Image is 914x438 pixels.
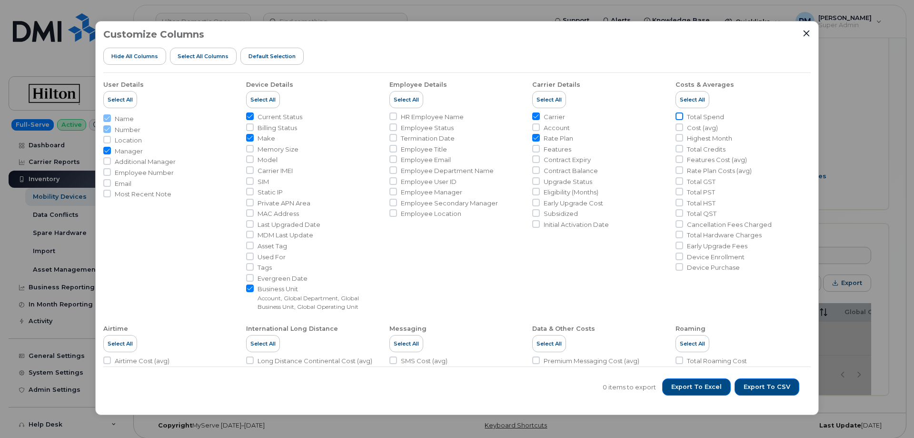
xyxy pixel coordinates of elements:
[401,199,498,208] span: Employee Secondary Manager
[603,383,656,392] span: 0 items to export
[258,177,269,186] span: SIM
[544,112,565,122] span: Carrier
[258,145,298,154] span: Memory Size
[258,209,299,218] span: MAC Address
[744,383,790,391] span: Export to CSV
[687,134,732,143] span: Highest Month
[258,295,359,311] small: Account, Global Department, Global Business Unit, Global Operating Unit
[671,383,722,391] span: Export to Excel
[240,48,304,65] button: Default Selection
[662,378,731,396] button: Export to Excel
[389,325,427,333] div: Messaging
[687,357,747,366] span: Total Roaming Cost
[544,123,570,132] span: Account
[680,340,705,347] span: Select All
[687,155,747,164] span: Features Cost (avg)
[258,199,310,208] span: Private APN Area
[544,199,603,208] span: Early Upgrade Cost
[687,220,772,229] span: Cancellation Fees Charged
[687,145,725,154] span: Total Credits
[544,188,598,197] span: Eligibility (Months)
[544,155,591,164] span: Contract Expiry
[258,253,286,262] span: Used For
[389,91,423,108] button: Select All
[544,177,592,186] span: Upgrade Status
[108,340,133,347] span: Select All
[532,335,566,352] button: Select All
[401,357,447,366] span: SMS Cost (avg)
[258,134,275,143] span: Make
[178,52,228,60] span: Select all Columns
[258,242,287,251] span: Asset Tag
[103,335,137,352] button: Select All
[544,209,578,218] span: Subsidized
[401,134,455,143] span: Termination Date
[676,335,709,352] button: Select All
[258,112,302,122] span: Current Status
[103,325,128,333] div: Airtime
[115,157,176,166] span: Additional Manager
[544,220,609,229] span: Initial Activation Date
[258,274,308,283] span: Evergreen Date
[401,145,447,154] span: Employee Title
[170,48,237,65] button: Select all Columns
[250,96,276,103] span: Select All
[389,81,447,89] div: Employee Details
[103,48,166,65] button: Hide All Columns
[258,263,272,272] span: Tags
[544,166,598,175] span: Contract Balance
[401,155,451,164] span: Employee Email
[115,190,171,199] span: Most Recent Note
[248,52,296,60] span: Default Selection
[246,325,338,333] div: International Long Distance
[687,253,745,262] span: Device Enrollment
[258,166,293,175] span: Carrier IMEI
[258,357,372,366] span: Long Distance Continental Cost (avg)
[401,123,454,132] span: Employee Status
[687,263,740,272] span: Device Purchase
[115,168,174,177] span: Employee Number
[258,285,381,294] span: Business Unit
[676,81,734,89] div: Costs & Averages
[115,147,143,156] span: Manager
[246,335,280,352] button: Select All
[115,114,134,123] span: Name
[687,188,715,197] span: Total PST
[258,155,278,164] span: Model
[389,335,423,352] button: Select All
[115,179,131,188] span: Email
[108,96,133,103] span: Select All
[676,325,705,333] div: Roaming
[687,112,724,122] span: Total Spend
[246,81,293,89] div: Device Details
[103,91,137,108] button: Select All
[687,209,716,218] span: Total QST
[401,188,462,197] span: Employee Manager
[532,81,580,89] div: Carrier Details
[536,340,562,347] span: Select All
[394,96,419,103] span: Select All
[394,340,419,347] span: Select All
[687,242,747,251] span: Early Upgrade Fees
[544,134,573,143] span: Rate Plan
[103,29,204,40] h3: Customize Columns
[115,357,169,366] span: Airtime Cost (avg)
[111,52,158,60] span: Hide All Columns
[873,397,907,431] iframe: Messenger Launcher
[544,357,639,366] span: Premium Messaging Cost (avg)
[687,199,715,208] span: Total HST
[687,123,718,132] span: Cost (avg)
[676,91,709,108] button: Select All
[246,91,280,108] button: Select All
[401,209,461,218] span: Employee Location
[115,125,140,134] span: Number
[258,123,297,132] span: Billing Status
[250,340,276,347] span: Select All
[536,96,562,103] span: Select All
[544,145,571,154] span: Features
[687,166,752,175] span: Rate Plan Costs (avg)
[401,166,494,175] span: Employee Department Name
[103,81,144,89] div: User Details
[532,325,595,333] div: Data & Other Costs
[687,177,715,186] span: Total GST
